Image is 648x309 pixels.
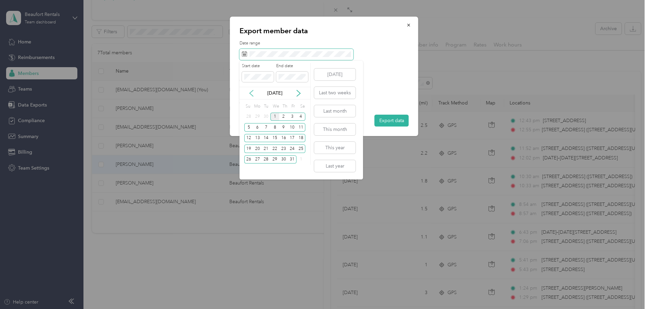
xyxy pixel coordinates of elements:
[262,134,270,142] div: 14
[242,63,274,69] label: Start date
[375,115,409,127] button: Export data
[270,123,279,132] div: 8
[244,155,253,164] div: 26
[314,123,356,135] button: This month
[282,102,288,111] div: Th
[270,155,279,164] div: 29
[253,102,261,111] div: Mo
[244,113,253,121] div: 28
[279,144,288,153] div: 23
[279,113,288,121] div: 2
[253,155,262,164] div: 27
[253,113,262,121] div: 29
[244,134,253,142] div: 12
[297,144,305,153] div: 25
[253,144,262,153] div: 20
[288,134,297,142] div: 17
[279,134,288,142] div: 16
[279,123,288,132] div: 9
[288,144,297,153] div: 24
[270,113,279,121] div: 1
[262,155,270,164] div: 28
[288,123,297,132] div: 10
[297,123,305,132] div: 11
[270,134,279,142] div: 15
[276,63,308,69] label: End date
[314,160,356,172] button: Last year
[240,26,409,36] p: Export member data
[297,155,305,164] div: 1
[263,102,269,111] div: Tu
[271,102,279,111] div: We
[244,102,251,111] div: Su
[244,123,253,132] div: 5
[270,144,279,153] div: 22
[314,105,356,117] button: Last month
[288,113,297,121] div: 3
[610,271,648,309] iframe: Everlance-gr Chat Button Frame
[244,144,253,153] div: 19
[314,69,356,80] button: [DATE]
[253,134,262,142] div: 13
[253,123,262,132] div: 6
[288,155,297,164] div: 31
[299,102,305,111] div: Sa
[314,87,356,99] button: Last two weeks
[261,90,289,97] p: [DATE]
[297,134,305,142] div: 18
[262,123,270,132] div: 7
[297,113,305,121] div: 4
[262,144,270,153] div: 21
[314,142,356,154] button: This year
[240,40,409,46] label: Date range
[262,113,270,121] div: 30
[279,155,288,164] div: 30
[290,102,297,111] div: Fr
